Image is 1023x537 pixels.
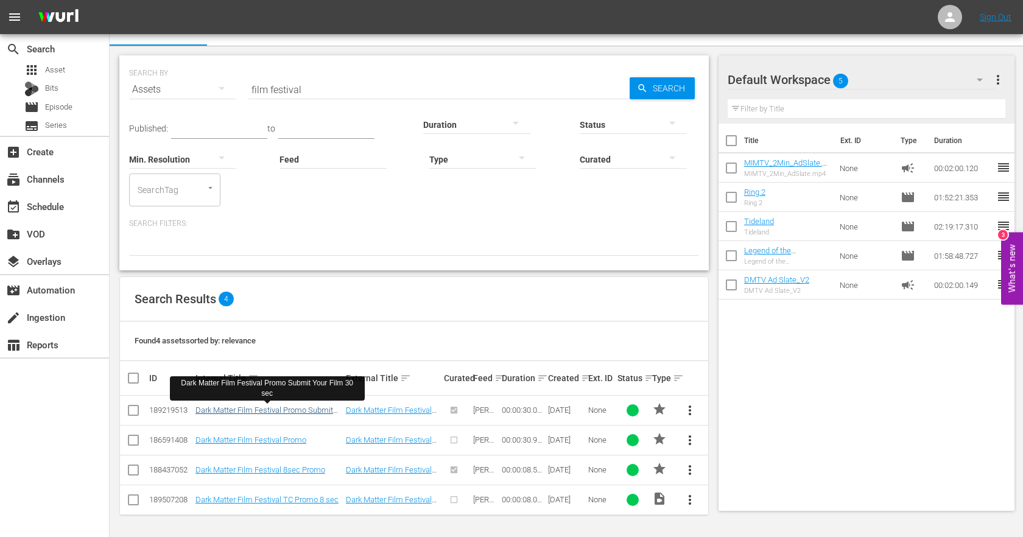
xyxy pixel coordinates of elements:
[675,455,705,485] button: more_vert
[996,219,1011,233] span: reorder
[502,435,544,444] div: 00:00:30.964
[346,405,437,433] a: Dark Matter Film Festival Promo Submit Your Film 30 sec
[744,217,774,226] a: Tideland
[6,338,21,353] span: Reports
[6,254,21,269] span: Overlays
[548,371,585,385] div: Created
[473,495,498,522] span: [PERSON_NAME]
[929,183,996,212] td: 01:52:21.353
[588,495,613,504] div: None
[893,124,927,158] th: Type
[195,495,339,504] a: Dark Matter Film Festival TC Promo 8 sec
[648,77,695,99] span: Search
[195,405,338,424] a: Dark Matter Film Festival Promo Submit Your Film 30 sec
[617,371,649,385] div: Status
[267,124,275,133] span: to
[744,199,765,207] div: Ring 2
[473,405,498,433] span: [PERSON_NAME]
[835,183,896,212] td: None
[502,405,544,415] div: 00:00:30.030
[996,248,1011,262] span: reorder
[502,465,544,474] div: 00:00:08.505
[6,200,21,214] span: Schedule
[683,463,697,477] span: more_vert
[129,72,236,107] div: Assets
[588,373,613,383] div: Ext. ID
[588,435,613,444] div: None
[502,371,544,385] div: Duration
[996,189,1011,204] span: reorder
[135,292,216,306] span: Search Results
[683,493,697,507] span: more_vert
[744,287,809,295] div: DMTV Ad Slate_V2
[744,228,774,236] div: Tideland
[29,3,88,32] img: ans4CAIJ8jUAAAAAAAAAAAAAAAAAAAAAAAAgQb4GAAAAAAAAAAAAAAAAAAAAAAAAJMjXAAAAAAAAAAAAAAAAAAAAAAAAgAT5G...
[835,241,896,270] td: None
[652,432,667,446] span: PROMO
[6,172,21,187] span: Channels
[652,491,667,506] span: Video
[901,161,915,175] span: Ad
[929,212,996,241] td: 02:19:17.310
[24,119,39,133] span: Series
[652,371,672,385] div: Type
[833,68,848,94] span: 5
[195,435,306,444] a: Dark Matter Film Festival Promo
[744,275,809,284] a: DMTV Ad Slate_V2
[744,188,765,197] a: Ring 2
[6,145,21,160] span: Create
[630,77,695,99] button: Search
[195,465,325,474] a: Dark Matter Film Festival 8sec Promo
[149,435,192,444] div: 186591408
[991,65,1005,94] button: more_vert
[683,433,697,447] span: more_vert
[6,227,21,242] span: VOD
[929,153,996,183] td: 00:02:00.120
[929,270,996,300] td: 00:02:00.149
[901,248,915,263] span: Episode
[901,278,915,292] span: Ad
[929,241,996,270] td: 01:58:48.727
[346,495,437,513] a: Dark Matter Film Festival TC Promo 8 sec
[24,100,39,114] span: Episode
[149,495,192,504] div: 189507208
[537,373,548,384] span: sort
[901,219,915,234] span: Episode
[644,373,655,384] span: sort
[1001,233,1023,305] button: Open Feedback Widget
[195,371,342,385] div: Internal Title
[652,402,667,416] span: PROMO
[996,160,1011,175] span: reorder
[835,153,896,183] td: None
[24,82,39,96] div: Bits
[588,465,613,474] div: None
[473,435,498,463] span: [PERSON_NAME]
[675,485,705,514] button: more_vert
[548,435,585,444] div: [DATE]
[835,270,896,300] td: None
[444,373,469,383] div: Curated
[45,119,67,132] span: Series
[6,283,21,298] span: Automation
[6,42,21,57] span: Search
[996,277,1011,292] span: reorder
[588,405,613,415] div: None
[149,465,192,474] div: 188437052
[45,101,72,113] span: Episode
[675,426,705,455] button: more_vert
[6,311,21,325] span: Ingestion
[927,124,1000,158] th: Duration
[835,212,896,241] td: None
[175,378,360,399] div: Dark Matter Film Festival Promo Submit Your Film 30 sec
[473,371,498,385] div: Feed
[548,495,585,504] div: [DATE]
[24,63,39,77] span: Asset
[744,170,831,178] div: MIMTV_2Min_AdSlate.mp4
[581,373,592,384] span: sort
[683,403,697,418] span: more_vert
[744,158,829,177] a: MIMTV_2Min_AdSlate.mp4
[135,336,256,345] span: Found 4 assets sorted by: relevance
[45,64,65,76] span: Asset
[494,373,505,384] span: sort
[346,465,437,483] a: Dark Matter Film Festival 8sec Promo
